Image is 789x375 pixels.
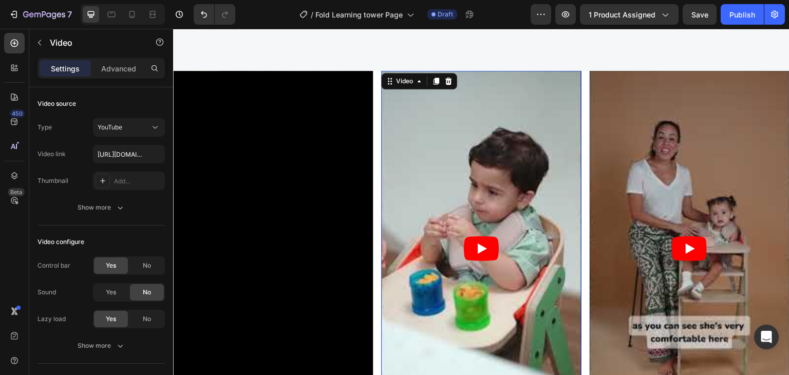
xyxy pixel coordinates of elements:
div: Publish [729,9,755,20]
div: Lazy load [37,314,66,324]
div: Control bar [37,261,70,270]
div: Show more [78,202,125,213]
div: Open Intercom Messenger [754,325,779,349]
div: 450 [10,109,25,118]
button: Show more [37,336,165,355]
button: YouTube [93,118,165,137]
div: Show more [78,341,125,351]
button: Play [499,208,534,232]
span: Yes [106,261,116,270]
span: No [143,288,151,297]
div: Video source [37,99,76,108]
p: Settings [51,63,80,74]
div: Video [221,48,242,57]
p: 7 [67,8,72,21]
div: Beta [8,188,25,196]
span: Draft [438,10,453,19]
button: Publish [721,4,764,25]
button: Save [683,4,717,25]
span: No [143,261,151,270]
p: Video [50,36,137,49]
div: Sound [37,288,56,297]
iframe: Design area [173,29,789,375]
span: Yes [106,288,116,297]
div: Type [37,123,52,132]
span: Yes [106,314,116,324]
span: Save [691,10,708,19]
span: YouTube [98,123,122,131]
div: Video configure [37,237,84,247]
button: Play [291,208,326,232]
span: Fold Learning tower Page [315,9,403,20]
span: / [311,9,313,20]
span: No [143,314,151,324]
p: Advanced [101,63,136,74]
div: Video link [37,149,66,159]
div: Undo/Redo [194,4,235,25]
button: 1 product assigned [580,4,679,25]
button: 7 [4,4,77,25]
button: Show more [37,198,165,217]
div: Thumbnail [37,176,68,185]
input: Insert video url here [93,145,165,163]
span: 1 product assigned [589,9,655,20]
div: Add... [114,177,162,186]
